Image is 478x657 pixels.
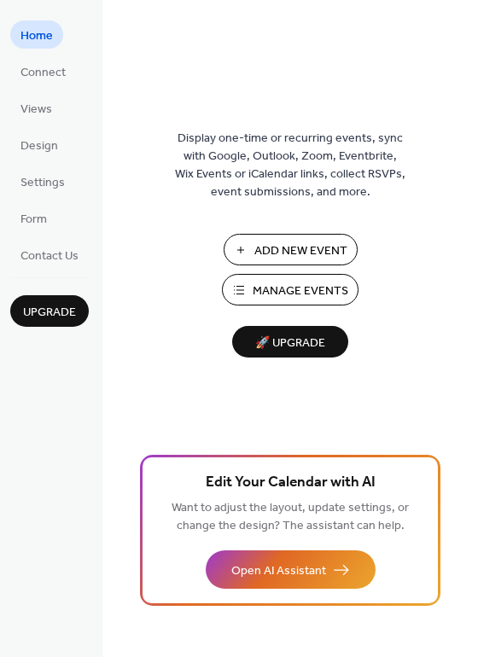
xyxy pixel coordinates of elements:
[10,295,89,327] button: Upgrade
[10,204,57,232] a: Form
[231,562,326,580] span: Open AI Assistant
[10,94,62,122] a: Views
[23,304,76,322] span: Upgrade
[20,211,47,229] span: Form
[242,332,338,355] span: 🚀 Upgrade
[253,282,348,300] span: Manage Events
[10,20,63,49] a: Home
[20,247,79,265] span: Contact Us
[10,57,76,85] a: Connect
[10,167,75,195] a: Settings
[175,130,405,201] span: Display one-time or recurring events, sync with Google, Outlook, Zoom, Eventbrite, Wix Events or ...
[10,131,68,159] a: Design
[20,27,53,45] span: Home
[10,241,89,269] a: Contact Us
[232,326,348,358] button: 🚀 Upgrade
[20,174,65,192] span: Settings
[206,471,376,495] span: Edit Your Calendar with AI
[254,242,347,260] span: Add New Event
[222,274,358,305] button: Manage Events
[224,234,358,265] button: Add New Event
[20,101,52,119] span: Views
[20,137,58,155] span: Design
[20,64,66,82] span: Connect
[172,497,409,538] span: Want to adjust the layout, update settings, or change the design? The assistant can help.
[206,550,376,589] button: Open AI Assistant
